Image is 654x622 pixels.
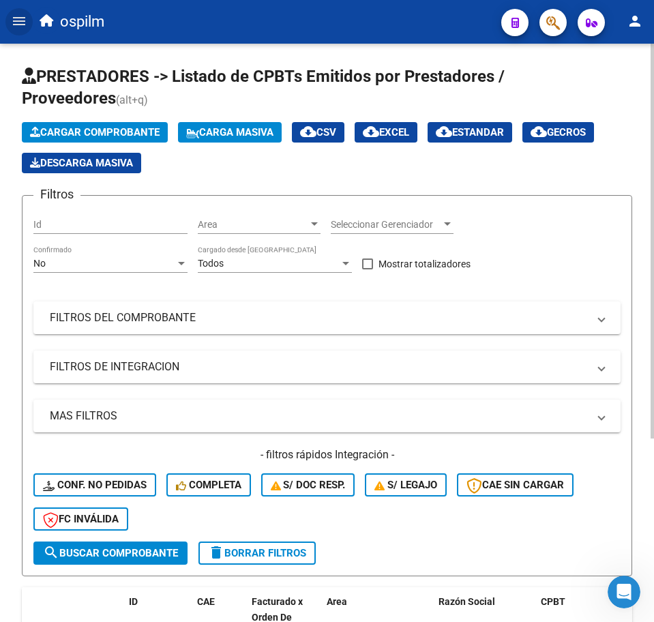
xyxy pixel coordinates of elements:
[22,122,168,143] button: Cargar Comprobante
[33,542,188,565] button: Buscar Comprobante
[365,473,447,497] button: S/ legajo
[208,544,224,561] mat-icon: delete
[363,126,409,138] span: EXCEL
[50,359,588,374] mat-panel-title: FILTROS DE INTEGRACION
[166,473,251,497] button: Completa
[355,122,417,143] button: EXCEL
[30,157,133,169] span: Descarga Masiva
[50,409,588,424] mat-panel-title: MAS FILTROS
[11,13,27,29] mat-icon: menu
[436,123,452,140] mat-icon: cloud_download
[300,126,336,138] span: CSV
[327,596,347,607] span: Area
[198,258,224,269] span: Todos
[176,479,241,491] span: Completa
[22,67,505,108] span: PRESTADORES -> Listado de CPBTs Emitidos por Prestadores / Proveedores
[608,576,640,608] iframe: Intercom live chat
[22,153,141,173] button: Descarga Masiva
[531,126,586,138] span: Gecros
[457,473,574,497] button: CAE SIN CARGAR
[43,479,147,491] span: Conf. no pedidas
[30,126,160,138] span: Cargar Comprobante
[541,596,565,607] span: CPBT
[186,126,273,138] span: Carga Masiva
[43,547,178,559] span: Buscar Comprobante
[116,93,148,106] span: (alt+q)
[208,547,306,559] span: Borrar Filtros
[261,473,355,497] button: S/ Doc Resp.
[300,123,316,140] mat-icon: cloud_download
[22,153,141,173] app-download-masive: Descarga masiva de comprobantes (adjuntos)
[378,256,471,272] span: Mostrar totalizadores
[33,185,80,204] h3: Filtros
[271,479,346,491] span: S/ Doc Resp.
[50,310,588,325] mat-panel-title: FILTROS DEL COMPROBANTE
[197,596,215,607] span: CAE
[33,447,621,462] h4: - filtros rápidos Integración -
[436,126,504,138] span: Estandar
[292,122,344,143] button: CSV
[60,7,104,37] span: ospilm
[33,400,621,432] mat-expansion-panel-header: MAS FILTROS
[466,479,564,491] span: CAE SIN CARGAR
[522,122,594,143] button: Gecros
[428,122,512,143] button: Estandar
[43,513,119,525] span: FC Inválida
[331,219,441,231] span: Seleccionar Gerenciador
[33,507,128,531] button: FC Inválida
[33,301,621,334] mat-expansion-panel-header: FILTROS DEL COMPROBANTE
[178,122,282,143] button: Carga Masiva
[439,596,495,607] span: Razón Social
[363,123,379,140] mat-icon: cloud_download
[531,123,547,140] mat-icon: cloud_download
[33,351,621,383] mat-expansion-panel-header: FILTROS DE INTEGRACION
[198,542,316,565] button: Borrar Filtros
[33,258,46,269] span: No
[198,219,308,231] span: Area
[43,544,59,561] mat-icon: search
[374,479,437,491] span: S/ legajo
[129,596,138,607] span: ID
[627,13,643,29] mat-icon: person
[33,473,156,497] button: Conf. no pedidas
